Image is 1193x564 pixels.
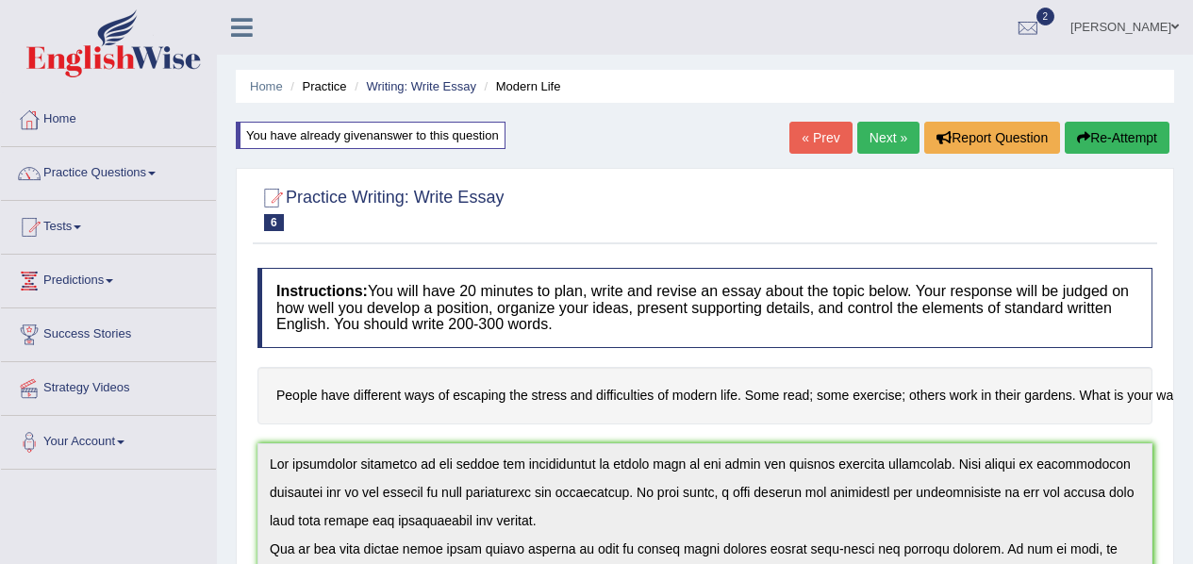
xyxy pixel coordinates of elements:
[366,79,476,93] a: Writing: Write Essay
[1065,122,1169,154] button: Re-Attempt
[257,268,1152,348] h4: You will have 20 minutes to plan, write and revise an essay about the topic below. Your response ...
[480,77,561,95] li: Modern Life
[924,122,1060,154] button: Report Question
[286,77,346,95] li: Practice
[857,122,920,154] a: Next »
[257,367,1152,424] h4: People have different ways of escaping the stress and difficulties of modern life. Some read; som...
[1,362,216,409] a: Strategy Videos
[250,79,283,93] a: Home
[1,308,216,356] a: Success Stories
[789,122,852,154] a: « Prev
[1,93,216,141] a: Home
[1,201,216,248] a: Tests
[276,283,368,299] b: Instructions:
[264,214,284,231] span: 6
[1,147,216,194] a: Practice Questions
[236,122,505,149] div: You have already given answer to this question
[257,184,504,231] h2: Practice Writing: Write Essay
[1036,8,1055,25] span: 2
[1,416,216,463] a: Your Account
[1,255,216,302] a: Predictions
